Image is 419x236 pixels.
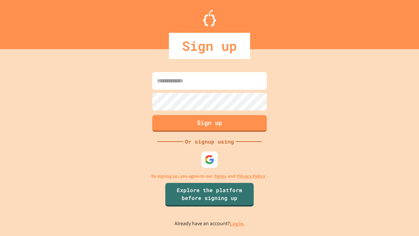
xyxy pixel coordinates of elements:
[174,220,245,228] p: Already have an account?
[205,155,214,165] img: google-icon.svg
[214,173,226,180] a: Terms
[151,173,268,180] p: By signing up, you agree to our and .
[152,115,267,132] button: Sign up
[230,220,245,227] a: Log in.
[165,183,254,206] a: Explore the platform before signing up
[183,138,236,146] div: Or signup using
[237,173,265,180] a: Privacy Policy
[169,33,250,59] div: Sign up
[203,10,216,26] img: Logo.svg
